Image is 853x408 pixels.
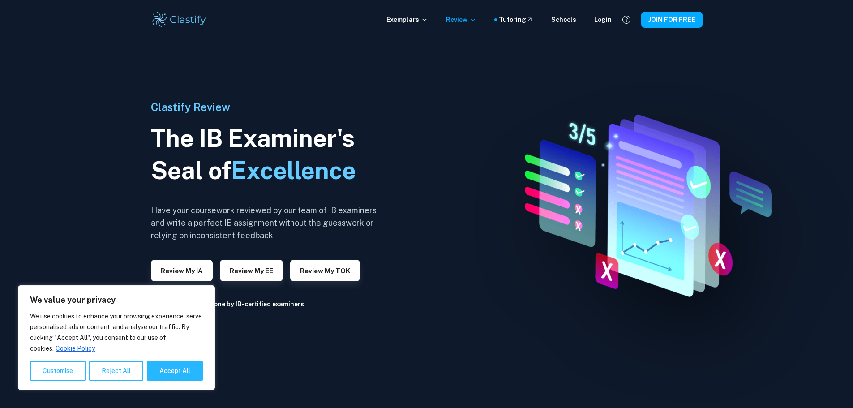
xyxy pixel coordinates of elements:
span: Excellence [231,156,356,185]
button: Review my IA [151,260,213,281]
button: Reject All [89,361,143,381]
p: We use cookies to enhance your browsing experience, serve personalised ads or content, and analys... [30,311,203,354]
button: Help and Feedback [619,12,634,27]
div: We value your privacy [18,285,215,390]
button: Review my EE [220,260,283,281]
a: All reviews are done by IB-certified examiners [163,301,304,308]
h6: Clastify Review [151,99,384,115]
button: Customise [30,361,86,381]
h6: Have your coursework reviewed by our team of IB examiners and write a perfect IB assignment witho... [151,204,384,242]
a: Schools [551,15,576,25]
a: Tutoring [499,15,533,25]
img: IA Review hero [501,106,785,302]
p: We value your privacy [30,295,203,305]
img: Clastify logo [151,11,208,29]
button: JOIN FOR FREE [641,12,703,28]
button: Accept All [147,361,203,381]
button: Review my TOK [290,260,360,281]
a: Cookie Policy [55,344,95,352]
a: Login [594,15,612,25]
p: Review [446,15,476,25]
h1: The IB Examiner's Seal of [151,122,384,187]
p: Exemplars [386,15,428,25]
